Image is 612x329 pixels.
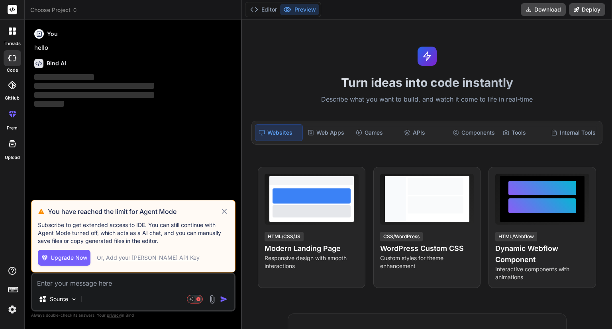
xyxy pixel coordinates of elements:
span: Upgrade Now [51,254,87,262]
div: Components [449,124,498,141]
h4: WordPress Custom CSS [380,243,474,254]
div: Or, Add your [PERSON_NAME] API Key [97,254,200,262]
p: Responsive design with smooth interactions [265,254,359,270]
p: Interactive components with animations [495,265,589,281]
label: GitHub [5,95,20,102]
h3: You have reached the limit for Agent Mode [48,207,220,216]
div: CSS/WordPress [380,232,423,241]
img: settings [6,303,19,316]
div: HTML/CSS/JS [265,232,304,241]
span: ‌ [34,101,64,107]
h6: Bind AI [47,59,66,67]
div: Games [353,124,399,141]
h4: Dynamic Webflow Component [495,243,589,265]
h4: Modern Landing Page [265,243,359,254]
p: Describe what you want to build, and watch it come to life in real-time [247,94,607,105]
p: Source [50,295,68,303]
h1: Turn ideas into code instantly [247,75,607,90]
span: ‌ [34,74,94,80]
label: code [7,67,18,74]
p: hello [34,43,234,53]
button: Editor [247,4,280,15]
button: Download [521,3,566,16]
button: Upgrade Now [38,250,90,266]
div: Tools [500,124,546,141]
div: HTML/Webflow [495,232,537,241]
span: ‌ [34,83,154,89]
span: ‌ [34,92,154,98]
span: Choose Project [30,6,78,14]
div: Internal Tools [548,124,599,141]
img: Pick Models [71,296,77,303]
h6: You [47,30,58,38]
span: privacy [107,313,121,317]
p: Custom styles for theme enhancement [380,254,474,270]
label: prem [7,125,18,131]
button: Preview [280,4,319,15]
p: Always double-check its answers. Your in Bind [31,311,235,319]
label: Upload [5,154,20,161]
div: Websites [255,124,302,141]
div: APIs [401,124,447,141]
p: Subscribe to get extended access to IDE. You can still continue with Agent Mode turned off, which... [38,221,229,245]
img: icon [220,295,228,303]
img: attachment [208,295,217,304]
button: Deploy [569,3,605,16]
div: Web Apps [304,124,351,141]
label: threads [4,40,21,47]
